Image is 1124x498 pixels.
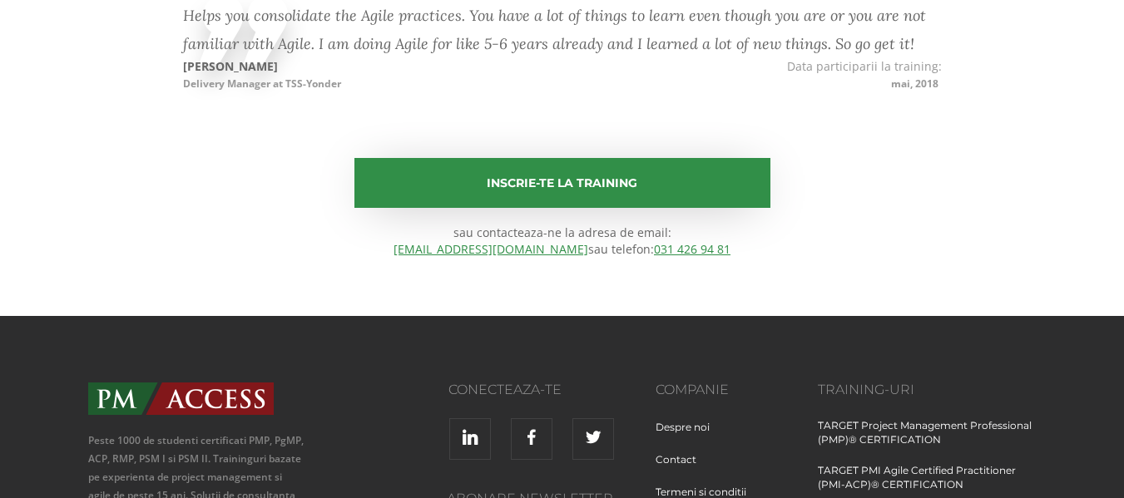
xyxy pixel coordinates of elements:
[891,76,942,91] span: mai, 2018
[183,58,562,91] p: [PERSON_NAME]
[183,76,341,91] small: Delivery Manager at TSS-Yonder
[331,382,562,397] h3: Conecteaza-te
[88,382,274,415] img: PMAccess
[654,241,730,257] a: 031 426 94 81
[656,452,709,483] a: Contact
[818,418,1037,463] a: TARGET Project Management Professional (PMP)® CERTIFICATION
[818,382,1037,397] h3: Training-uri
[562,58,942,91] p: Data participarii la training:
[354,158,770,208] a: Inscrie-te la training
[394,241,588,257] a: [EMAIL_ADDRESS][DOMAIN_NAME]
[88,224,1037,258] p: sau contacteaza-ne la adresa de email: sau telefon:
[183,2,942,58] div: Helps you consolidate the Agile practices. You have a lot of things to learn even though you are ...
[656,420,722,451] a: Despre noi
[656,382,793,397] h3: Companie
